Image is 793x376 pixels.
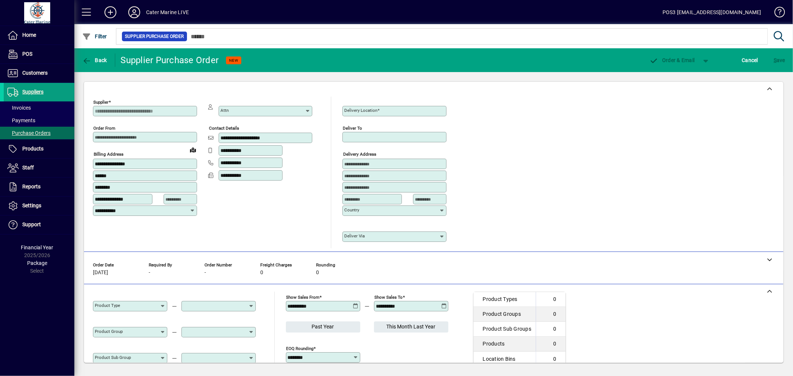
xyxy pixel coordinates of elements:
[82,33,107,39] span: Filter
[344,233,365,239] mat-label: Deliver via
[80,54,109,67] button: Back
[22,70,48,76] span: Customers
[74,54,115,67] app-page-header-button: Back
[374,321,448,333] button: This Month Last Year
[344,108,377,113] mat-label: Delivery Location
[7,105,31,111] span: Invoices
[95,355,131,360] mat-label: Product Sub group
[536,337,565,351] td: 0
[774,54,785,66] span: ave
[316,270,319,276] span: 0
[474,292,536,307] td: Product Types
[742,54,758,66] span: Cancel
[229,58,238,63] span: NEW
[21,244,54,250] span: Financial Year
[4,114,74,127] a: Payments
[22,146,43,152] span: Products
[121,54,219,66] div: Supplier Purchase Order
[93,126,115,131] mat-label: Order from
[4,64,74,82] a: Customers
[22,165,34,171] span: Staff
[646,54,699,67] button: Order & Email
[22,89,43,95] span: Suppliers
[27,260,47,266] span: Package
[125,33,184,40] span: Supplier Purchase Order
[474,337,536,351] td: Products
[149,270,150,276] span: -
[93,100,109,105] mat-label: Supplier
[146,6,189,18] div: Cater Marine LIVE
[4,215,74,234] a: Support
[286,321,360,333] button: Past Year
[4,159,74,177] a: Staff
[536,292,565,307] td: 0
[80,30,109,43] button: Filter
[344,207,359,213] mat-label: Country
[536,307,565,322] td: 0
[536,351,565,366] td: 0
[774,57,777,63] span: S
[220,108,229,113] mat-label: Attn
[204,270,206,276] span: -
[343,126,362,131] mat-label: Deliver To
[82,57,107,63] span: Back
[4,26,74,45] a: Home
[93,270,108,276] span: [DATE]
[387,321,436,333] span: This Month Last Year
[95,329,123,334] mat-label: Product Group
[99,6,122,19] button: Add
[187,144,199,156] a: View on map
[286,346,314,351] mat-label: EOQ Rounding
[22,221,41,227] span: Support
[663,6,761,18] div: POS3 [EMAIL_ADDRESS][DOMAIN_NAME]
[474,307,536,322] td: Product Groups
[649,57,695,63] span: Order & Email
[312,321,334,333] span: Past Year
[7,130,51,136] span: Purchase Orders
[4,101,74,114] a: Invoices
[95,303,120,308] mat-label: Product Type
[22,32,36,38] span: Home
[4,197,74,215] a: Settings
[122,6,146,19] button: Profile
[536,322,565,337] td: 0
[22,184,41,189] span: Reports
[260,270,263,276] span: 0
[4,178,74,196] a: Reports
[4,127,74,139] a: Purchase Orders
[7,117,35,123] span: Payments
[474,322,536,337] td: Product Sub Groups
[769,1,784,26] a: Knowledge Base
[740,54,760,67] button: Cancel
[474,351,536,366] td: Location Bins
[4,140,74,158] a: Products
[22,202,41,208] span: Settings
[22,51,32,57] span: POS
[772,54,787,67] button: Save
[4,45,74,64] a: POS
